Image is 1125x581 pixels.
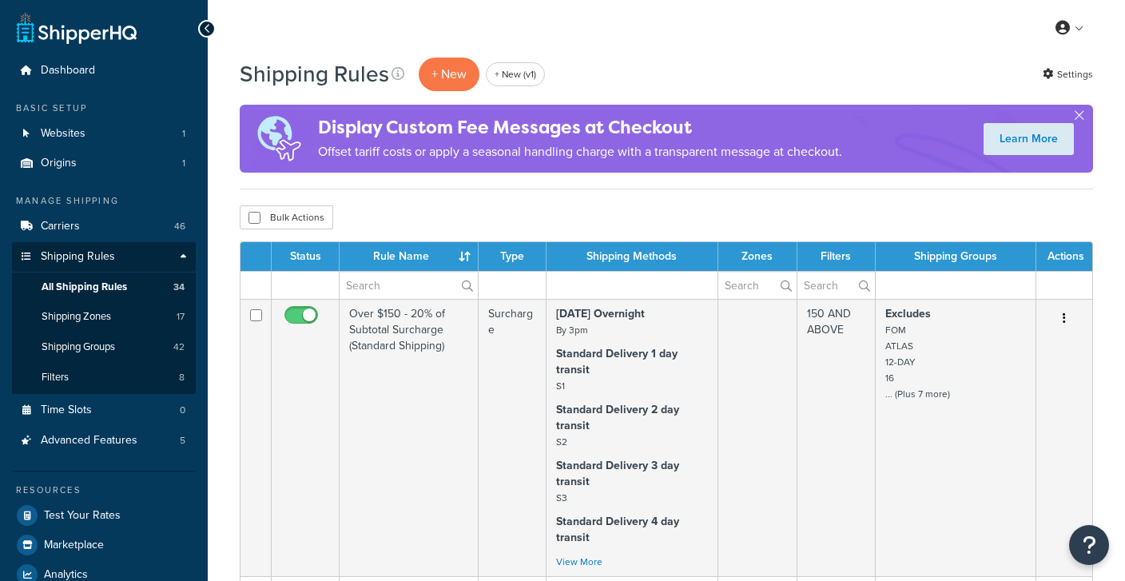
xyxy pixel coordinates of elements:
[17,12,137,44] a: ShipperHQ Home
[876,242,1036,271] th: Shipping Groups
[556,305,645,322] strong: [DATE] Overnight
[41,127,85,141] span: Websites
[42,281,127,294] span: All Shipping Rules
[718,272,797,299] input: Search
[12,149,196,178] li: Origins
[12,273,196,302] li: All Shipping Rules
[12,531,196,559] a: Marketplace
[556,379,565,393] small: S1
[1036,242,1092,271] th: Actions
[984,123,1074,155] a: Learn More
[44,509,121,523] span: Test Your Rates
[12,302,196,332] li: Shipping Zones
[180,434,185,448] span: 5
[41,434,137,448] span: Advanced Features
[556,491,567,505] small: S3
[272,242,340,271] th: Status
[240,105,318,173] img: duties-banner-06bc72dcb5fe05cb3f9472aba00be2ae8eb53ab6f0d8bb03d382ba314ac3c341.png
[12,426,196,456] li: Advanced Features
[479,242,547,271] th: Type
[240,58,389,90] h1: Shipping Rules
[174,220,185,233] span: 46
[556,401,679,434] strong: Standard Delivery 2 day transit
[42,371,69,384] span: Filters
[340,272,478,299] input: Search
[41,64,95,78] span: Dashboard
[179,371,185,384] span: 8
[41,250,115,264] span: Shipping Rules
[340,299,479,576] td: Over $150 - 20% of Subtotal Surcharge (Standard Shipping)
[479,299,547,576] td: Surcharge
[180,404,185,417] span: 0
[12,273,196,302] a: All Shipping Rules 34
[556,323,588,337] small: By 3pm
[12,212,196,241] a: Carriers 46
[12,484,196,497] div: Resources
[12,212,196,241] li: Carriers
[547,242,718,271] th: Shipping Methods
[12,149,196,178] a: Origins 1
[173,281,185,294] span: 34
[885,323,950,401] small: FOM ATLAS 12-DAY 16 ... (Plus 7 more)
[797,299,876,576] td: 150 AND ABOVE
[797,272,875,299] input: Search
[885,305,931,322] strong: Excludes
[1043,63,1093,86] a: Settings
[318,114,842,141] h4: Display Custom Fee Messages at Checkout
[12,119,196,149] li: Websites
[556,345,678,378] strong: Standard Delivery 1 day transit
[42,340,115,354] span: Shipping Groups
[556,513,679,546] strong: Standard Delivery 4 day transit
[173,340,185,354] span: 42
[182,127,185,141] span: 1
[41,157,77,170] span: Origins
[12,56,196,86] a: Dashboard
[1069,525,1109,565] button: Open Resource Center
[12,302,196,332] a: Shipping Zones 17
[419,58,479,90] p: + New
[177,310,185,324] span: 17
[41,404,92,417] span: Time Slots
[340,242,479,271] th: Rule Name : activate to sort column ascending
[240,205,333,229] button: Bulk Actions
[486,62,545,86] a: + New (v1)
[12,363,196,392] a: Filters 8
[556,457,679,490] strong: Standard Delivery 3 day transit
[44,539,104,552] span: Marketplace
[12,363,196,392] li: Filters
[12,396,196,425] li: Time Slots
[12,426,196,456] a: Advanced Features 5
[12,101,196,115] div: Basic Setup
[12,242,196,394] li: Shipping Rules
[12,332,196,362] li: Shipping Groups
[556,435,567,449] small: S2
[12,332,196,362] a: Shipping Groups 42
[797,242,876,271] th: Filters
[718,242,797,271] th: Zones
[12,501,196,530] a: Test Your Rates
[182,157,185,170] span: 1
[12,194,196,208] div: Manage Shipping
[556,555,602,569] a: View More
[41,220,80,233] span: Carriers
[42,310,111,324] span: Shipping Zones
[12,396,196,425] a: Time Slots 0
[12,119,196,149] a: Websites 1
[318,141,842,163] p: Offset tariff costs or apply a seasonal handling charge with a transparent message at checkout.
[12,242,196,272] a: Shipping Rules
